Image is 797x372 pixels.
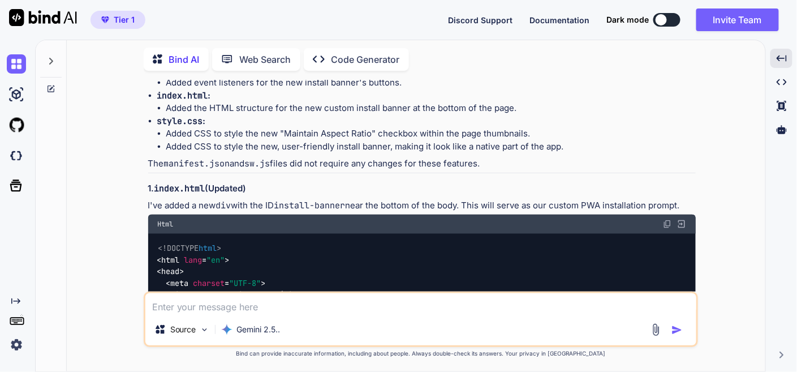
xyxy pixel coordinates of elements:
[157,90,211,101] strong: :
[216,200,231,211] code: div
[9,9,77,26] img: Bind AI
[230,278,261,288] span: "UTF-8"
[114,14,135,25] span: Tier 1
[162,266,180,276] span: head
[529,14,589,26] button: Documentation
[164,158,230,169] code: manifest.json
[671,324,683,336] img: icon
[237,324,281,335] p: Gemini 2.5..
[448,15,512,25] span: Discord Support
[166,127,696,140] li: Added CSS to style the new "Maintain Aspect Ratio" checkbox within the page thumbnails.
[663,220,672,229] img: copy
[677,219,687,229] img: Open in Browser
[529,15,589,25] span: Documentation
[166,289,198,300] span: < >
[154,183,205,194] code: index.html
[221,324,232,335] img: Gemini 2.5 Pro
[157,220,173,229] span: Html
[101,16,109,23] img: premium
[148,157,696,170] p: The and files did not require any changes for these features.
[170,324,196,335] p: Source
[7,146,26,165] img: darkCloudIdeIcon
[606,14,649,25] span: Dark mode
[144,349,698,358] p: Bind can provide inaccurate information, including about people. Always double-check its answers....
[162,255,180,265] span: html
[284,289,307,300] span: title
[91,11,145,29] button: premiumTier 1
[7,335,26,354] img: settings
[157,90,208,101] code: index.html
[7,85,26,104] img: ai-studio
[274,200,346,211] code: install-banner
[7,54,26,74] img: chat
[157,116,203,127] code: style.css
[157,255,230,265] span: < = >
[448,14,512,26] button: Discord Support
[184,255,203,265] span: lang
[166,76,696,89] li: Added event listeners for the new install banner's buttons.
[148,182,696,195] h3: 1. (Updated)
[7,116,26,135] img: githubLight
[171,289,193,300] span: title
[169,53,200,66] p: Bind AI
[199,243,217,254] span: html
[649,323,662,336] img: attachment
[166,140,696,153] li: Added CSS to style the new, user-friendly install banner, making it look like a native part of th...
[275,289,311,300] span: </ >
[200,325,209,335] img: Pick Models
[245,158,270,169] code: sw.js
[193,278,225,288] span: charset
[331,53,400,66] p: Code Generator
[171,278,189,288] span: meta
[148,199,696,212] p: I've added a new with the ID near the bottom of the body. This will serve as our custom PWA insta...
[166,278,266,288] span: < = >
[157,116,206,126] strong: :
[240,53,291,66] p: Web Search
[158,243,221,254] span: <!DOCTYPE >
[157,266,184,276] span: < >
[166,102,696,115] li: Added the HTML structure for the new custom install banner at the bottom of the page.
[207,255,225,265] span: "en"
[696,8,779,31] button: Invite Team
